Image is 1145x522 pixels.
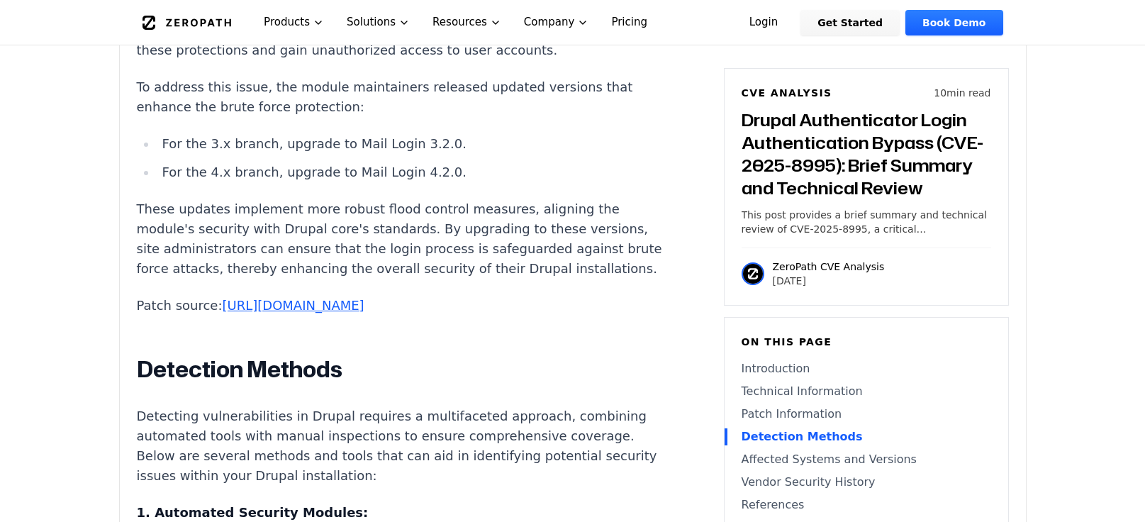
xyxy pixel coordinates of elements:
[742,360,991,377] a: Introduction
[137,406,664,486] p: Detecting vulnerabilities in Drupal requires a multifaceted approach, combining automated tools w...
[742,335,991,349] h6: On this page
[742,208,991,236] p: This post provides a brief summary and technical review of CVE-2025-8995, a critical authenticati...
[157,134,664,154] li: For the 3.x branch, upgrade to Mail Login 3.2.0.
[157,162,664,182] li: For the 4.x branch, upgrade to Mail Login 4.2.0.
[742,406,991,423] a: Patch Information
[137,505,369,520] strong: 1. Automated Security Modules:
[742,383,991,400] a: Technical Information
[742,496,991,513] a: References
[137,355,664,384] h2: Detection Methods
[137,296,664,316] p: Patch source:
[732,10,795,35] a: Login
[773,274,885,288] p: [DATE]
[742,474,991,491] a: Vendor Security History
[137,77,664,117] p: To address this issue, the module maintainers released updated versions that enhance the brute fo...
[800,10,900,35] a: Get Started
[934,86,990,100] p: 10 min read
[773,260,885,274] p: ZeroPath CVE Analysis
[137,199,664,279] p: These updates implement more robust flood control measures, aligning the module's security with D...
[905,10,1002,35] a: Book Demo
[742,428,991,445] a: Detection Methods
[742,86,832,100] h6: CVE Analysis
[742,109,991,199] h3: Drupal Authenticator Login Authentication Bypass (CVE-2025-8995): Brief Summary and Technical Review
[223,298,364,313] a: [URL][DOMAIN_NAME]
[742,262,764,285] img: ZeroPath CVE Analysis
[742,451,991,468] a: Affected Systems and Versions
